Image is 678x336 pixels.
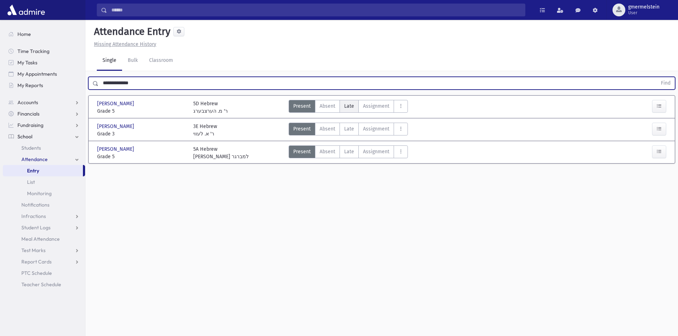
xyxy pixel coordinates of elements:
[17,111,40,117] span: Financials
[3,256,85,267] a: Report Cards
[21,236,60,242] span: Meal Attendance
[3,142,85,154] a: Students
[363,125,389,133] span: Assignment
[17,82,43,89] span: My Reports
[21,156,48,162] span: Attendance
[320,148,335,155] span: Absent
[97,153,186,160] span: Grade 5
[3,279,85,290] a: Teacher Schedule
[3,46,85,57] a: Time Tracking
[3,222,85,233] a: Student Logs
[3,245,85,256] a: Test Marks
[17,48,49,54] span: Time Tracking
[3,267,85,279] a: PTC Schedule
[3,57,85,68] a: My Tasks
[17,59,37,66] span: My Tasks
[27,167,39,174] span: Entry
[293,125,311,133] span: Present
[21,258,52,265] span: Report Cards
[3,188,85,199] a: Monitoring
[122,51,143,71] a: Bulk
[628,4,659,10] span: gmermelstein
[320,102,335,110] span: Absent
[344,125,354,133] span: Late
[3,28,85,40] a: Home
[97,107,186,115] span: Grade 5
[3,165,83,176] a: Entry
[97,123,136,130] span: [PERSON_NAME]
[3,233,85,245] a: Meal Attendance
[628,10,659,16] span: User
[344,102,354,110] span: Late
[97,130,186,138] span: Grade 3
[21,270,52,276] span: PTC Schedule
[27,179,35,185] span: List
[3,154,85,165] a: Attendance
[6,3,47,17] img: AdmirePro
[27,190,52,197] span: Monitoring
[289,145,408,160] div: AttTypes
[3,176,85,188] a: List
[97,100,136,107] span: [PERSON_NAME]
[17,122,43,128] span: Fundraising
[320,125,335,133] span: Absent
[3,68,85,80] a: My Appointments
[3,80,85,91] a: My Reports
[193,100,228,115] div: 5D Hebrew ר' מ. הערצבערג
[657,77,675,89] button: Find
[107,4,525,16] input: Search
[21,247,46,254] span: Test Marks
[363,148,389,155] span: Assignment
[3,119,85,131] a: Fundraising
[293,102,311,110] span: Present
[21,281,61,288] span: Teacher Schedule
[3,97,85,108] a: Accounts
[3,108,85,119] a: Financials
[97,51,122,71] a: Single
[3,131,85,142] a: School
[21,213,46,219] span: Infractions
[3,210,85,222] a: Infractions
[143,51,179,71] a: Classroom
[3,199,85,210] a: Notifications
[94,41,156,47] u: Missing Attendance History
[289,100,408,115] div: AttTypes
[193,145,249,160] div: 5A Hebrew [PERSON_NAME] למברגר
[17,133,32,140] span: School
[17,71,57,77] span: My Appointments
[193,123,217,138] div: 3E Hebrew ר' א. לעווי
[363,102,389,110] span: Assignment
[91,41,156,47] a: Missing Attendance History
[17,31,31,37] span: Home
[97,145,136,153] span: [PERSON_NAME]
[17,99,38,106] span: Accounts
[289,123,408,138] div: AttTypes
[21,145,41,151] span: Students
[344,148,354,155] span: Late
[21,202,49,208] span: Notifications
[293,148,311,155] span: Present
[21,224,51,231] span: Student Logs
[91,26,170,38] h5: Attendance Entry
